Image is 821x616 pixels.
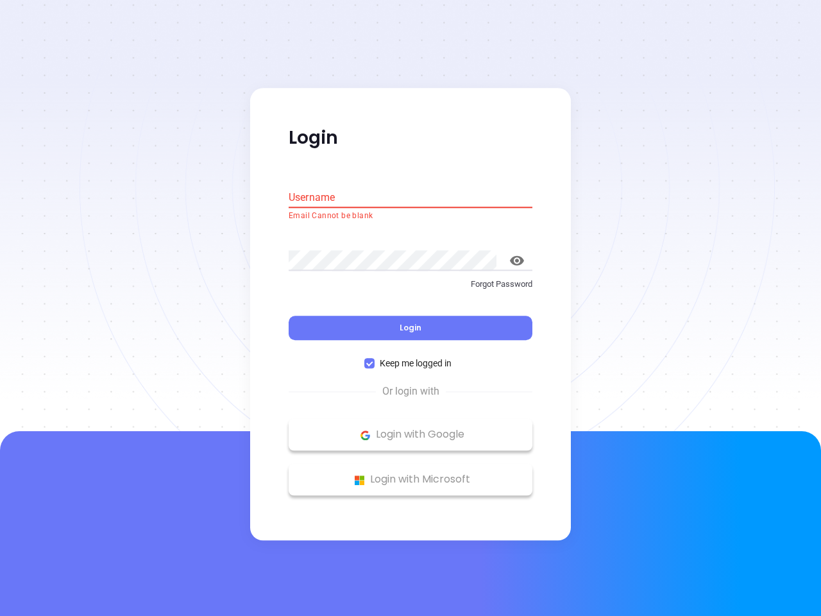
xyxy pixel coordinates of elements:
button: Google Logo Login with Google [289,419,532,451]
span: Login [400,323,421,334]
button: toggle password visibility [502,245,532,276]
p: Login with Google [295,425,526,445]
button: Login [289,316,532,341]
p: Email Cannot be blank [289,210,532,223]
a: Forgot Password [289,278,532,301]
p: Login [289,126,532,150]
p: Login with Microsoft [295,470,526,490]
span: Or login with [376,384,446,400]
img: Microsoft Logo [351,472,368,488]
span: Keep me logged in [375,357,457,371]
button: Microsoft Logo Login with Microsoft [289,464,532,496]
img: Google Logo [357,427,373,443]
p: Forgot Password [289,278,532,291]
